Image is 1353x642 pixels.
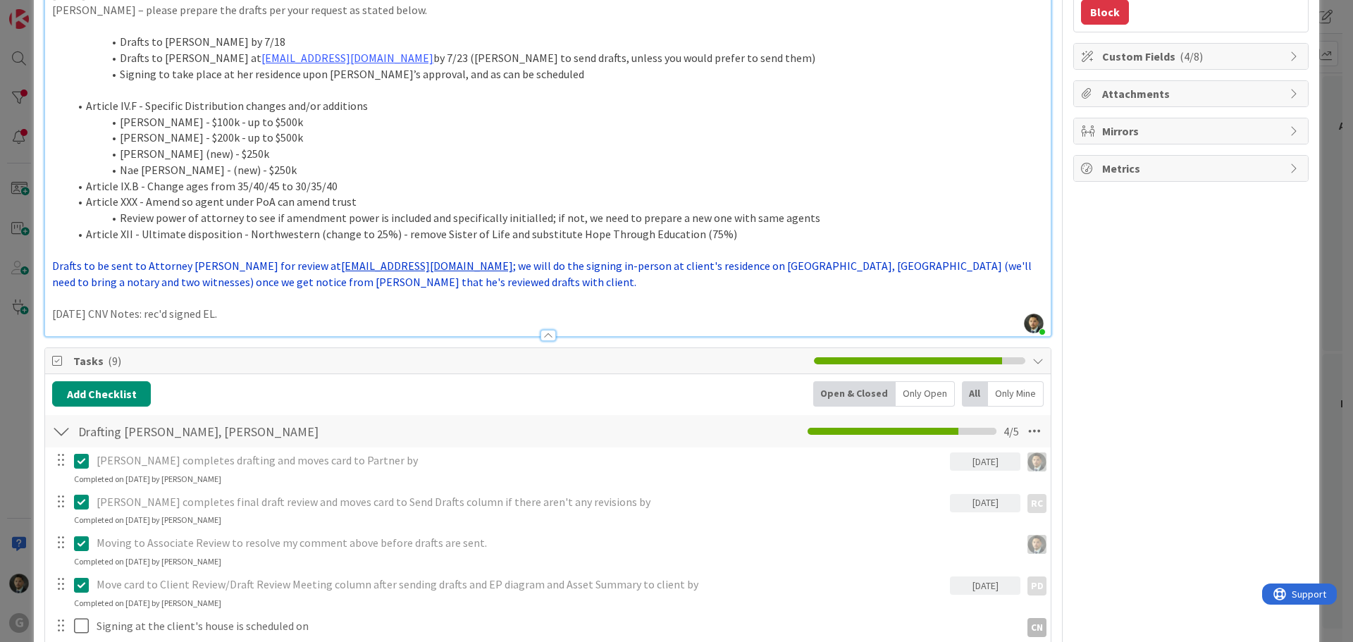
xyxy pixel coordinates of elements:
[1102,123,1283,140] span: Mirrors
[1027,576,1046,595] div: PD
[69,194,1044,210] li: Article XXX - Amend so agent under PoA can amend trust
[896,381,955,407] div: Only Open
[74,514,221,526] div: Completed on [DATE] by [PERSON_NAME]
[69,66,1044,82] li: Signing to take place at her residence upon [PERSON_NAME]’s approval, and as can be scheduled
[1027,494,1046,513] div: RC
[74,597,221,610] div: Completed on [DATE] by [PERSON_NAME]
[69,114,1044,130] li: [PERSON_NAME] - $100k - up to $500k
[74,555,221,568] div: Completed on [DATE] by [PERSON_NAME]
[97,576,944,593] p: Move card to Client Review/Draft Review Meeting column after sending drafts and EP diagram and As...
[69,34,1044,50] li: Drafts to [PERSON_NAME] by 7/18
[1180,49,1203,63] span: ( 4/8 )
[341,259,513,273] a: [EMAIL_ADDRESS][DOMAIN_NAME]
[950,576,1020,595] div: [DATE]
[52,259,1034,289] span: ; we will do the signing in-person at client's residence on [GEOGRAPHIC_DATA], [GEOGRAPHIC_DATA] ...
[30,2,64,19] span: Support
[988,381,1044,407] div: Only Mine
[1102,160,1283,177] span: Metrics
[813,381,896,407] div: Open & Closed
[74,473,221,486] div: Completed on [DATE] by [PERSON_NAME]
[69,210,1044,226] li: Review power of attorney to see if amendment power is included and specifically initialled; if no...
[69,146,1044,162] li: [PERSON_NAME] (new) - $250k
[962,381,988,407] div: All
[97,535,1015,551] p: Moving to Associate Review to resolve my comment above before drafts are sent.
[69,162,1044,178] li: Nae [PERSON_NAME] - (new) - $250k
[1102,48,1283,65] span: Custom Fields
[69,50,1044,66] li: Drafts to [PERSON_NAME] at by 7/23 ([PERSON_NAME] to send drafts, unless you would prefer to send...
[950,494,1020,512] div: [DATE]
[1027,535,1046,554] img: CG
[73,419,390,444] input: Add Checklist...
[73,352,807,369] span: Tasks
[52,2,1044,18] p: [PERSON_NAME] – please prepare the drafts per your request as stated below.
[52,381,151,407] button: Add Checklist
[1027,452,1046,471] img: CG
[261,51,433,65] a: [EMAIL_ADDRESS][DOMAIN_NAME]
[69,226,1044,242] li: Article XII - Ultimate disposition - Northwestern (change to 25%) - remove Sister of Life and sub...
[97,618,1015,634] p: Signing at the client's house is scheduled on
[52,306,1044,322] p: [DATE] CNV Notes: rec'd signed EL.
[52,259,341,273] span: Drafts to be sent to Attorney [PERSON_NAME] for review at
[97,452,944,469] p: [PERSON_NAME] completes drafting and moves card to Partner by
[97,494,944,510] p: [PERSON_NAME] completes final draft review and moves card to Send Drafts column if there aren't a...
[950,452,1020,471] div: [DATE]
[108,354,121,368] span: ( 9 )
[1024,314,1044,333] img: 8BZLk7E8pfiq8jCgjIaptuiIy3kiCTah.png
[1102,85,1283,102] span: Attachments
[1003,423,1019,440] span: 4 / 5
[69,98,1044,114] li: Article IV.F - Specific Distribution changes and/or additions
[69,130,1044,146] li: [PERSON_NAME] - $200k - up to $500k
[1027,618,1046,637] div: CN
[69,178,1044,195] li: Article IX.B - Change ages from 35/40/45 to 30/35/40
